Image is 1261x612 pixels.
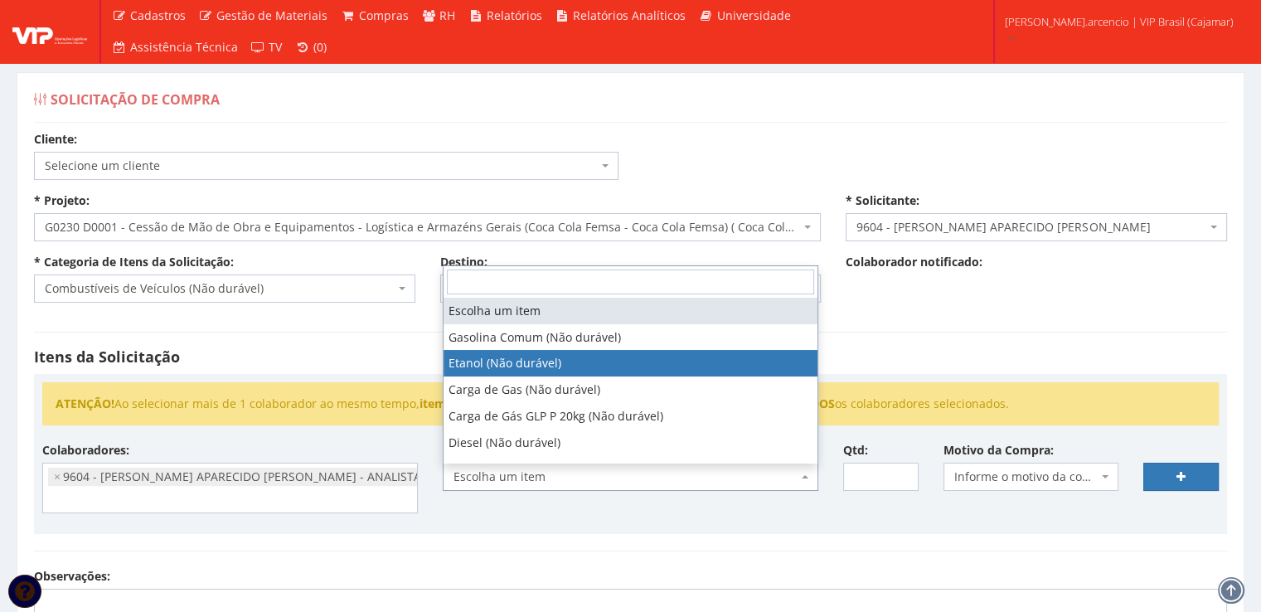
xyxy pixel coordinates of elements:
[269,39,282,55] span: TV
[48,468,593,486] li: 9604 - ANDERSON APARECIDO ARCENCIO DA SILVA - ANALISTA OPERACIONAL SENIOR (Ativo)
[440,254,487,270] label: Destino:
[420,396,446,411] strong: item
[34,192,90,209] label: * Projeto:
[245,32,289,63] a: TV
[45,219,800,236] span: G0230 D0001 - Cessão de Mão de Obra e Equipamentos - Logística e Armazéns Gerais (Coca Cola Femsa...
[846,192,919,209] label: * Solicitante:
[34,213,821,241] span: G0230 D0001 - Cessão de Mão de Obra e Equipamentos - Logística e Armazéns Gerais (Coca Cola Femsa...
[34,347,180,367] strong: Itens da Solicitação
[444,350,817,376] li: Etanol (Não durável)
[34,152,618,180] span: Selecione um cliente
[34,274,415,303] span: Combustíveis de Veículos (Não durável)
[56,396,1205,412] li: Ao selecionar mais de 1 colaborador ao mesmo tempo, , , e selecionados serão replicados para os c...
[444,403,817,430] li: Carga de Gás GLP P 20kg (Não durável)
[943,442,1054,459] label: Motivo da Compra:
[443,463,818,491] span: Escolha um item
[444,324,817,351] li: Gasolina Comum (Não durável)
[34,568,110,585] label: Observações:
[216,7,327,23] span: Gestão de Materiais
[444,430,817,456] li: Diesel (Não durável)
[856,219,1206,236] span: 9604 - ANDERSON APARECIDO ARCENCIO DA SILVA
[440,274,822,303] span: Carregando...
[54,469,61,485] span: ×
[444,298,817,324] li: Escolha um item
[1005,13,1234,30] span: [PERSON_NAME].arcencio | VIP Brasil (Cajamar)
[487,7,542,23] span: Relatórios
[954,469,1099,485] span: Informe o motivo da compra
[846,213,1227,241] span: 9604 - ANDERSON APARECIDO ARCENCIO DA SILVA
[34,254,234,270] label: * Categoria de Itens da Solicitação:
[943,463,1119,491] span: Informe o motivo da compra
[289,32,333,63] a: (0)
[34,131,77,148] label: Cliente:
[359,7,409,23] span: Compras
[12,19,87,44] img: logo
[439,7,455,23] span: RH
[313,39,327,55] span: (0)
[130,39,238,55] span: Assistência Técnica
[444,376,817,403] li: Carga de Gas (Não durável)
[453,469,798,485] span: Escolha um item
[105,32,245,63] a: Assistência Técnica
[846,254,982,270] label: Colaborador notificado:
[45,280,395,297] span: Combustíveis de Veículos (Não durável)
[717,7,791,23] span: Universidade
[843,442,868,459] label: Qtd:
[444,456,817,483] li: Cilindro de GLP - Vasilhame (Não durável)
[130,7,186,23] span: Cadastros
[56,396,114,411] strong: ATENÇÃO!
[51,90,220,109] span: Solicitação de Compra
[42,442,129,459] label: Colaboradores:
[45,158,598,174] span: Selecione um cliente
[573,7,686,23] span: Relatórios Analíticos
